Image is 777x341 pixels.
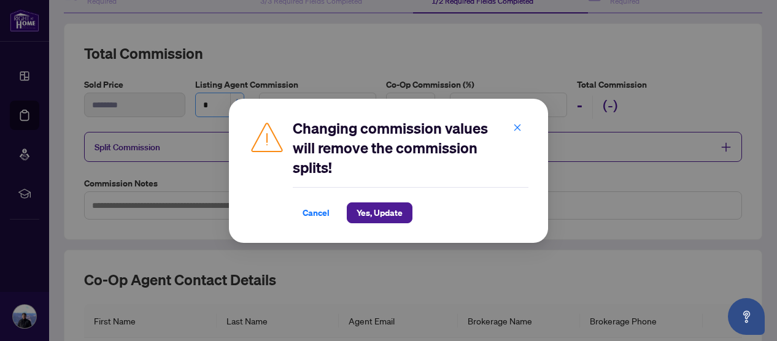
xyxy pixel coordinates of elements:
button: Open asap [728,298,765,335]
span: Yes, Update [357,203,403,223]
button: Yes, Update [347,202,412,223]
span: Cancel [303,203,330,223]
h2: Changing commission values will remove the commission splits! [293,118,528,177]
span: close [513,123,522,131]
img: Caution Icon [249,118,285,155]
button: Cancel [293,202,339,223]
